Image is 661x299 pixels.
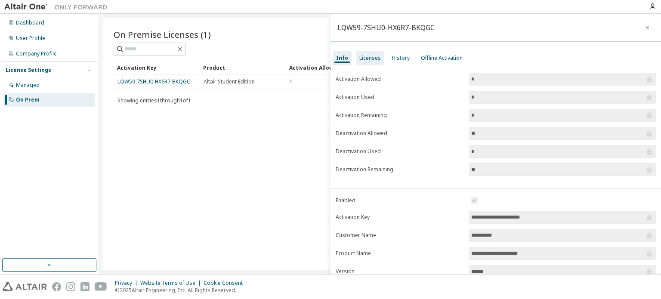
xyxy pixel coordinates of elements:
[115,280,140,287] div: Privacy
[336,94,464,101] label: Activation Used
[114,28,211,40] span: On Premise Licenses (1)
[336,232,464,239] label: Customer Name
[52,282,61,291] img: facebook.svg
[203,61,282,74] div: Product
[16,19,44,26] div: Dashboard
[16,96,40,103] div: On Prem
[66,282,75,291] img: instagram.svg
[204,280,248,287] div: Cookie Consent
[336,268,464,275] label: Version
[80,282,90,291] img: linkedin.svg
[359,55,381,62] div: Licenses
[336,214,464,221] label: Activation Key
[4,3,112,11] img: Altair One
[16,50,57,57] div: Company Profile
[336,197,464,204] label: Enabled
[336,76,464,83] label: Activation Allowed
[115,287,248,294] p: © 2025 Altair Engineering, Inc. All Rights Reserved.
[140,280,204,287] div: Website Terms of Use
[117,61,196,74] div: Activation Key
[336,130,464,137] label: Deactivation Allowed
[6,67,51,74] div: License Settings
[336,55,348,62] div: Info
[95,282,107,291] img: youtube.svg
[16,35,45,42] div: User Profile
[3,282,47,291] img: altair_logo.svg
[336,112,464,119] label: Activation Remaining
[290,78,293,85] span: 1
[117,97,191,104] span: Showing entries 1 through 1 of 1
[392,55,410,62] div: History
[16,82,40,89] div: Managed
[336,166,464,173] label: Deactivation Remaining
[336,250,464,257] label: Product Name
[337,24,435,31] div: LQW59-7SHU0-HX6R7-BKQGC
[204,78,255,85] span: Altair Student Edition
[289,61,368,74] div: Activation Allowed
[117,78,190,85] a: LQW59-7SHU0-HX6R7-BKQGC
[336,148,464,155] label: Deactivation Used
[421,55,463,62] div: Offline Activation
